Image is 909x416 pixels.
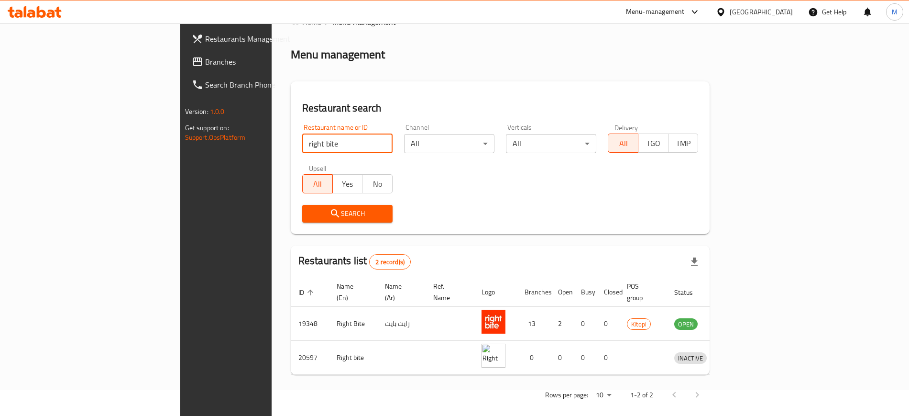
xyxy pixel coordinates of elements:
[309,165,327,171] label: Upsell
[550,307,573,341] td: 2
[573,341,596,375] td: 0
[205,79,324,90] span: Search Branch Phone
[310,208,385,220] span: Search
[291,47,385,62] h2: Menu management
[674,318,698,330] div: OPEN
[596,341,619,375] td: 0
[627,319,650,330] span: Kitopi
[302,174,333,193] button: All
[474,278,517,307] th: Logo
[377,307,426,341] td: رايت بايت
[550,278,573,307] th: Open
[337,281,366,304] span: Name (En)
[545,389,588,401] p: Rows per page:
[630,389,653,401] p: 1-2 of 2
[184,50,332,73] a: Branches
[185,122,229,134] span: Get support on:
[592,388,615,403] div: Rows per page:
[573,278,596,307] th: Busy
[668,134,699,153] button: TMP
[517,278,550,307] th: Branches
[210,105,225,118] span: 1.0.0
[205,56,324,67] span: Branches
[638,134,668,153] button: TGO
[385,281,414,304] span: Name (Ar)
[370,258,410,267] span: 2 record(s)
[362,174,393,193] button: No
[730,7,793,17] div: [GEOGRAPHIC_DATA]
[608,134,638,153] button: All
[674,287,705,298] span: Status
[550,341,573,375] td: 0
[674,353,707,364] span: INACTIVE
[672,136,695,150] span: TMP
[506,134,596,153] div: All
[307,177,329,191] span: All
[596,307,619,341] td: 0
[892,7,898,17] span: M
[366,177,389,191] span: No
[205,33,324,45] span: Restaurants Management
[404,134,494,153] div: All
[482,310,505,334] img: Right Bite
[302,101,699,115] h2: Restaurant search
[329,341,377,375] td: Right bite
[517,341,550,375] td: 0
[482,344,505,368] img: Right bite
[642,136,665,150] span: TGO
[369,254,411,270] div: Total records count
[596,278,619,307] th: Closed
[627,281,655,304] span: POS group
[614,124,638,131] label: Delivery
[433,281,462,304] span: Ref. Name
[302,134,393,153] input: Search for restaurant name or ID..
[332,174,363,193] button: Yes
[612,136,635,150] span: All
[185,105,208,118] span: Version:
[184,73,332,96] a: Search Branch Phone
[298,254,411,270] h2: Restaurants list
[674,352,707,364] div: INACTIVE
[185,131,246,144] a: Support.OpsPlatform
[683,250,706,273] div: Export file
[573,307,596,341] td: 0
[332,16,396,28] span: Menu management
[674,319,698,330] span: OPEN
[298,287,317,298] span: ID
[302,205,393,223] button: Search
[626,6,685,18] div: Menu-management
[337,177,359,191] span: Yes
[329,307,377,341] td: Right Bite
[184,27,332,50] a: Restaurants Management
[517,307,550,341] td: 13
[291,278,751,375] table: enhanced table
